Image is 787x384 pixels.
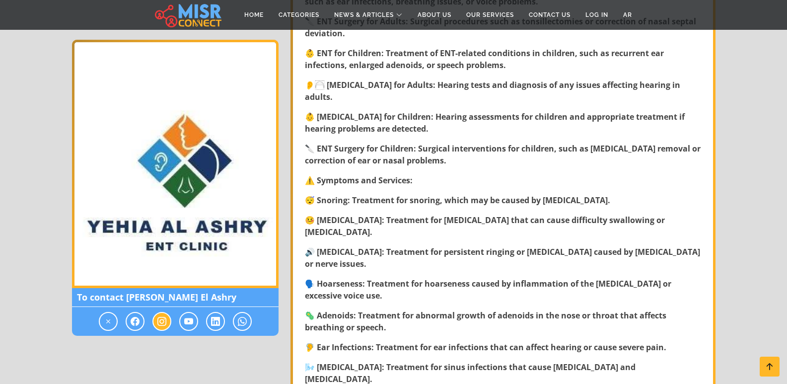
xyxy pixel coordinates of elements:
a: Contact Us [521,5,578,24]
img: main.misr_connect [155,2,221,27]
strong: 🤒 [MEDICAL_DATA]: Treatment for [MEDICAL_DATA] that can cause difficulty swallowing or [MEDICAL_D... [305,215,665,237]
a: AR [616,5,640,24]
strong: ⚠️ Symptoms and Services: [305,175,413,186]
img: Dr. Yehia El Ashry [72,40,279,288]
a: About Us [410,5,459,24]
strong: 🦻 Ear Infections: Treatment for ear infections that can affect hearing or cause severe pain. [305,342,666,353]
span: News & Articles [334,10,394,19]
strong: 🔊 [MEDICAL_DATA]: Treatment for persistent ringing or [MEDICAL_DATA] caused by [MEDICAL_DATA] or ... [305,246,700,269]
strong: 🗣️ Hoarseness: Treatment for hoarseness caused by inflammation of the [MEDICAL_DATA] or excessive... [305,278,671,301]
a: Our Services [459,5,521,24]
strong: 👶 ENT for Children: Treatment of ENT-related conditions in children, such as recurrent ear infect... [305,48,664,71]
a: News & Articles [327,5,410,24]
strong: 🔪 ENT Surgery for Children: Surgical interventions for children, such as [MEDICAL_DATA] removal o... [305,143,701,166]
a: Log in [578,5,616,24]
a: Home [237,5,271,24]
strong: 👂‍🦳 [MEDICAL_DATA] for Adults: Hearing tests and diagnosis of any issues affecting hearing in adu... [305,79,680,102]
a: Categories [271,5,327,24]
strong: 👶 [MEDICAL_DATA] for Children: Hearing assessments for children and appropriate treatment if hear... [305,111,685,134]
strong: 😴 Snoring: Treatment for snoring, which may be caused by [MEDICAL_DATA]. [305,195,610,206]
span: To contact [PERSON_NAME] El Ashry [72,288,279,307]
strong: 🦠 Adenoids: Treatment for abnormal growth of adenoids in the nose or throat that affects breathin... [305,310,666,333]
